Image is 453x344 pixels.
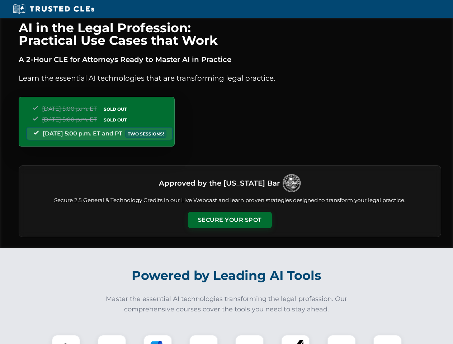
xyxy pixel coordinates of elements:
span: SOLD OUT [101,116,129,124]
span: [DATE] 5:00 p.m. ET [42,116,97,123]
h3: Approved by the [US_STATE] Bar [159,177,280,190]
h1: AI in the Legal Profession: Practical Use Cases that Work [19,21,441,47]
span: [DATE] 5:00 p.m. ET [42,105,97,112]
button: Secure Your Spot [188,212,272,228]
p: A 2-Hour CLE for Attorneys Ready to Master AI in Practice [19,54,441,65]
p: Secure 2.5 General & Technology Credits in our Live Webcast and learn proven strategies designed ... [28,196,432,205]
img: Logo [283,174,301,192]
img: Trusted CLEs [11,4,96,14]
p: Learn the essential AI technologies that are transforming legal practice. [19,72,441,84]
p: Master the essential AI technologies transforming the legal profession. Our comprehensive courses... [101,294,352,315]
h2: Powered by Leading AI Tools [28,263,425,288]
span: SOLD OUT [101,105,129,113]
